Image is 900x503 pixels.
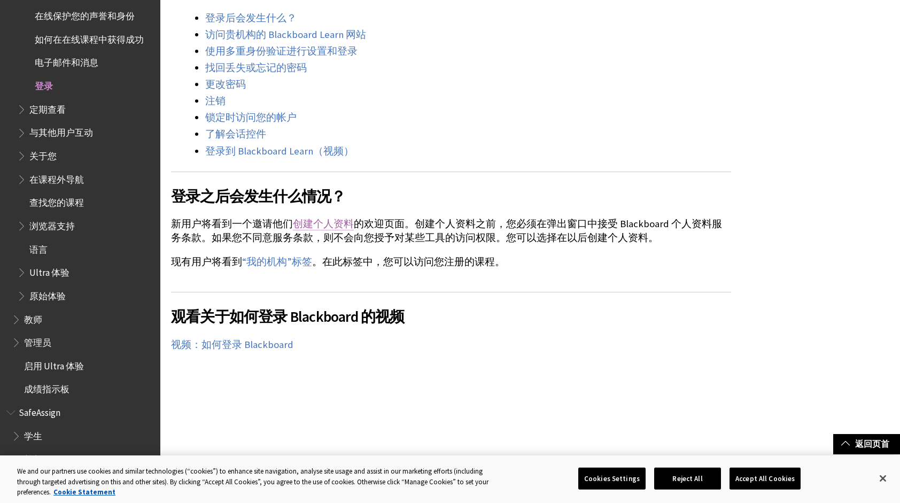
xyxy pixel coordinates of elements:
span: 学生 [24,427,42,442]
a: 找回丢失或忘记的密码 [205,61,307,74]
span: 语言 [29,241,48,255]
a: 会发生什么 [236,12,286,25]
span: Ultra 体验 [29,264,69,278]
a: 创建个人资料 [293,218,354,230]
a: 登录后 [205,12,236,25]
h2: 登录之后会发生什么情况？ [171,172,731,207]
div: We and our partners use cookies and similar technologies (“cookies”) to enhance site navigation, ... [17,466,495,498]
button: Close [871,467,895,490]
span: 启用 Ultra 体验 [24,357,84,372]
span: 登录 [35,77,53,91]
a: More information about your privacy, opens in a new tab [53,487,115,497]
a: 访问贵机构的 Blackboard Learn 网站 [205,28,366,41]
button: Cookies Settings [578,467,646,490]
span: 电子邮件和消息 [35,54,98,68]
span: 关于您 [29,147,57,161]
span: 与其他用户互动 [29,124,93,138]
span: 浏览器支持 [29,217,75,231]
span: 定期查看 [29,100,66,115]
span: 教师 [24,451,42,465]
h2: 观看关于如何登录 Blackboard 的视频 [171,292,731,328]
span: SafeAssign [19,404,60,418]
a: ？ [286,12,297,25]
span: 原始体验 [29,287,66,301]
p: 现有用户将看到 。在此标签中，您可以访问您注册的课程。 [171,255,731,269]
a: 锁定时访问您的帐户 [205,111,297,124]
a: 登录到 Blackboard Learn（视频） [205,145,354,158]
span: 教师 [24,311,42,325]
a: 视频：如何登录 Blackboard [171,338,293,351]
a: 返回页首 [833,434,900,454]
span: 在线保护您的声誉和身份 [35,7,135,21]
a: 了解会话控件 [205,128,266,141]
nav: Book outline for Blackboard SafeAssign [6,404,154,492]
a: 使用多重身份验证进行设置和登录 [205,45,358,58]
a: 更改密码 [205,78,246,91]
span: 在课程外导航 [29,171,84,185]
button: Accept All Cookies [730,467,801,490]
p: 新用户将看到一个邀请他们 的欢迎页面。创建个人资料之前，您必须在弹出窗口中接受 Blackboard 个人资料服务条款。如果您不同意服务条款，则不会向您授予对某些工具的访问权限。您可以选择在以后... [171,217,731,245]
span: 管理员 [24,334,51,348]
a: 注销 [205,95,226,107]
button: Reject All [654,467,721,490]
a: “我的机构”标签 [242,256,312,268]
span: 如何在在线课程中获得成功 [35,30,144,45]
span: 查找您的课程 [29,194,84,208]
span: 成绩指示板 [24,381,69,395]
